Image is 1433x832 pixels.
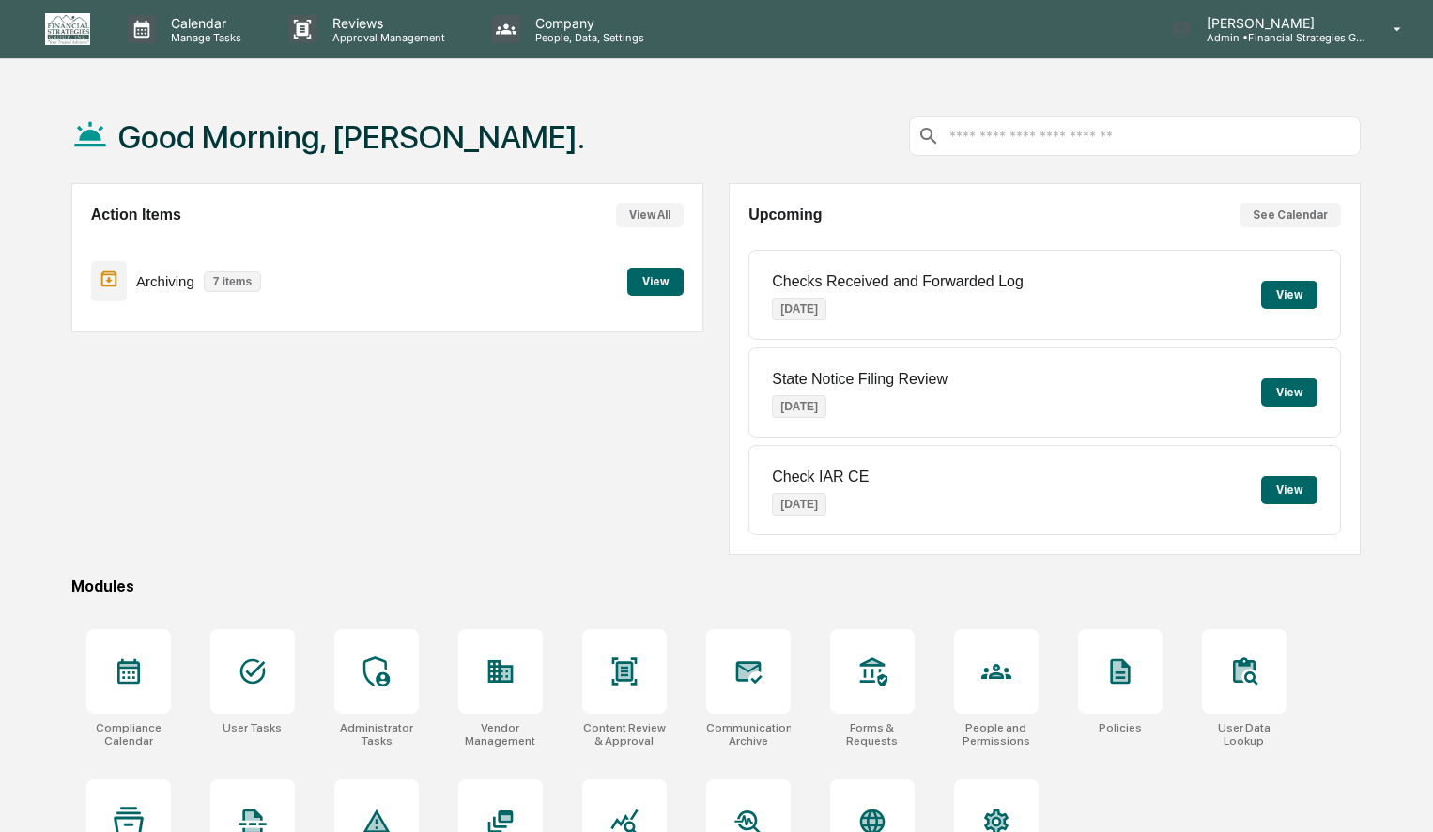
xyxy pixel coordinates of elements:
p: Reviews [317,15,455,31]
p: State Notice Filing Review [772,371,948,388]
div: Vendor Management [458,721,543,747]
div: Policies [1099,721,1142,734]
h1: Good Morning, [PERSON_NAME]. [118,118,585,156]
p: People, Data, Settings [520,31,654,44]
h2: Action Items [91,207,181,223]
button: View All [616,203,684,227]
button: View [1261,378,1317,407]
p: [DATE] [772,493,826,516]
div: People and Permissions [954,721,1039,747]
button: See Calendar [1240,203,1341,227]
button: View [1261,281,1317,309]
div: Administrator Tasks [334,721,419,747]
p: Manage Tasks [156,31,251,44]
p: [DATE] [772,298,826,320]
div: User Tasks [223,721,282,734]
button: View [627,268,684,296]
p: Company [520,15,654,31]
p: Archiving [136,273,194,289]
div: Forms & Requests [830,721,915,747]
h2: Upcoming [748,207,822,223]
div: Communications Archive [706,721,791,747]
div: Compliance Calendar [86,721,171,747]
p: Calendar [156,15,251,31]
p: Check IAR CE [772,469,869,485]
p: Checks Received and Forwarded Log [772,273,1024,290]
iframe: Open customer support [1373,770,1424,821]
div: Modules [71,578,1361,595]
p: Approval Management [317,31,455,44]
div: User Data Lookup [1202,721,1287,747]
p: 7 items [204,271,261,292]
p: [PERSON_NAME] [1192,15,1366,31]
img: logo [45,13,90,45]
p: Admin • Financial Strategies Group (FSG) [1192,31,1366,44]
div: Content Review & Approval [582,721,667,747]
a: View [627,271,684,289]
button: View [1261,476,1317,504]
p: [DATE] [772,395,826,418]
